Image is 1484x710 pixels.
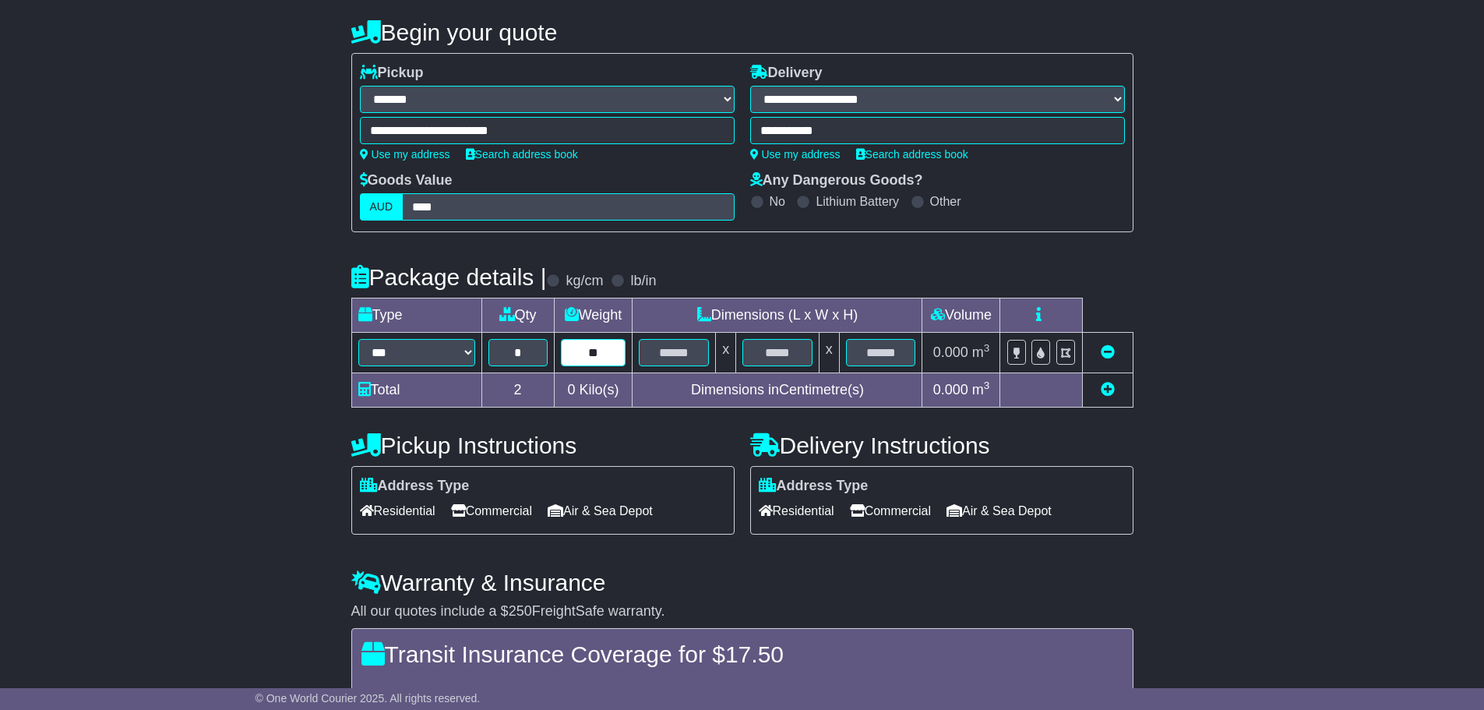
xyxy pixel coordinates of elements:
[856,148,968,161] a: Search address book
[933,344,968,360] span: 0.000
[759,478,869,495] label: Address Type
[984,342,990,354] sup: 3
[360,499,435,523] span: Residential
[816,194,899,209] label: Lithium Battery
[360,172,453,189] label: Goods Value
[466,148,578,161] a: Search address book
[819,333,839,373] td: x
[360,148,450,161] a: Use my address
[922,298,1000,333] td: Volume
[567,382,575,397] span: 0
[481,373,554,408] td: 2
[850,499,931,523] span: Commercial
[361,641,1123,667] h4: Transit Insurance Coverage for $
[451,499,532,523] span: Commercial
[509,603,532,619] span: 250
[351,19,1133,45] h4: Begin your quote
[972,382,990,397] span: m
[750,433,1133,458] h4: Delivery Instructions
[360,193,404,221] label: AUD
[554,373,633,408] td: Kilo(s)
[972,344,990,360] span: m
[351,298,481,333] td: Type
[1101,344,1115,360] a: Remove this item
[630,273,656,290] label: lb/in
[770,194,785,209] label: No
[930,194,961,209] label: Other
[750,172,923,189] label: Any Dangerous Goods?
[351,433,735,458] h4: Pickup Instructions
[633,298,922,333] td: Dimensions (L x W x H)
[256,692,481,705] span: © One World Courier 2025. All rights reserved.
[351,373,481,408] td: Total
[554,298,633,333] td: Weight
[759,499,834,523] span: Residential
[633,373,922,408] td: Dimensions in Centimetre(s)
[984,380,990,391] sup: 3
[351,570,1133,595] h4: Warranty & Insurance
[725,641,784,667] span: 17.50
[360,478,470,495] label: Address Type
[716,333,736,373] td: x
[750,148,841,161] a: Use my address
[351,603,1133,620] div: All our quotes include a $ FreightSafe warranty.
[946,499,1052,523] span: Air & Sea Depot
[566,273,603,290] label: kg/cm
[481,298,554,333] td: Qty
[351,264,547,290] h4: Package details |
[933,382,968,397] span: 0.000
[750,65,823,82] label: Delivery
[1101,382,1115,397] a: Add new item
[360,65,424,82] label: Pickup
[548,499,653,523] span: Air & Sea Depot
